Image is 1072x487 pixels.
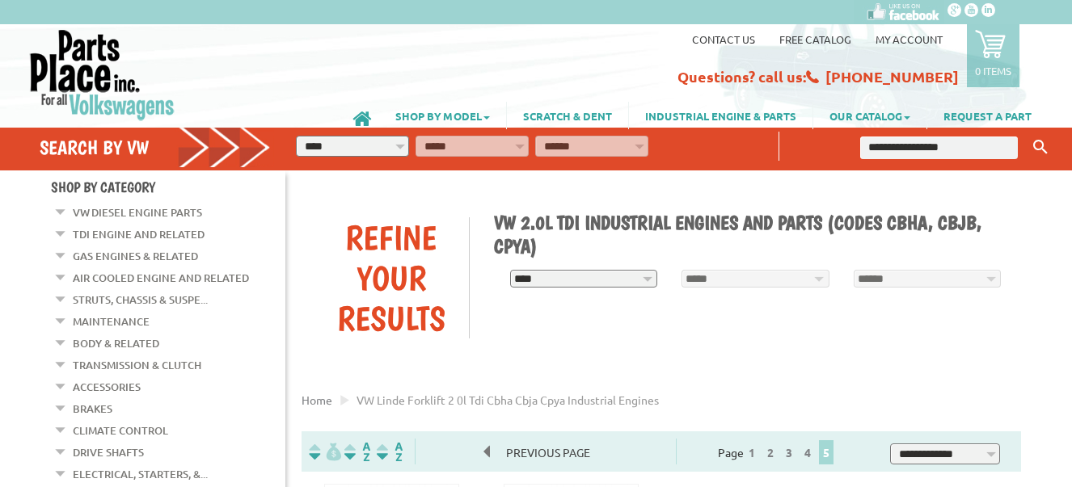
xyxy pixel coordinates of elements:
span: Previous Page [490,440,606,464]
p: 0 items [975,64,1011,78]
a: 4 [800,445,815,460]
a: Accessories [73,376,141,397]
a: TDI Engine and Related [73,224,205,245]
a: My Account [876,32,943,46]
a: 3 [782,445,796,460]
div: Page [676,439,877,464]
a: Electrical, Starters, &... [73,464,208,485]
a: INDUSTRIAL ENGINE & PARTS [629,102,812,129]
a: Free Catalog [779,32,851,46]
a: Climate Control [73,420,168,441]
a: 2 [763,445,778,460]
div: Refine Your Results [314,217,469,338]
a: Home [302,393,332,407]
img: Parts Place Inc! [28,28,176,121]
img: filterpricelow.svg [309,443,341,461]
a: OUR CATALOG [813,102,926,129]
a: SHOP BY MODEL [379,102,506,129]
a: Brakes [73,398,112,419]
a: Drive Shafts [73,442,144,463]
a: SCRATCH & DENT [507,102,628,129]
span: VW linde forklift 2 0l tdi cbha cbja cpya industrial engines [357,393,659,407]
a: Struts, Chassis & Suspe... [73,289,208,310]
a: Gas Engines & Related [73,246,198,267]
h4: Shop By Category [51,178,285,195]
a: Body & Related [73,333,159,354]
a: REQUEST A PART [927,102,1048,129]
a: Maintenance [73,311,150,332]
a: Air Cooled Engine and Related [73,267,249,288]
h4: Search by VW [40,136,271,159]
span: 5 [819,440,834,464]
h1: VW 2.0L TDI Industrial Engines and Parts (Codes CBHA, CBJB, CPYA) [494,211,1010,258]
a: VW Diesel Engine Parts [73,202,202,223]
a: 0 items [967,24,1019,87]
img: Sort by Headline [341,443,374,461]
a: 1 [745,445,759,460]
a: Transmission & Clutch [73,355,201,376]
button: Keyword Search [1028,134,1053,161]
a: Previous Page [484,445,606,460]
a: Contact us [692,32,755,46]
img: Sort by Sales Rank [374,443,406,461]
